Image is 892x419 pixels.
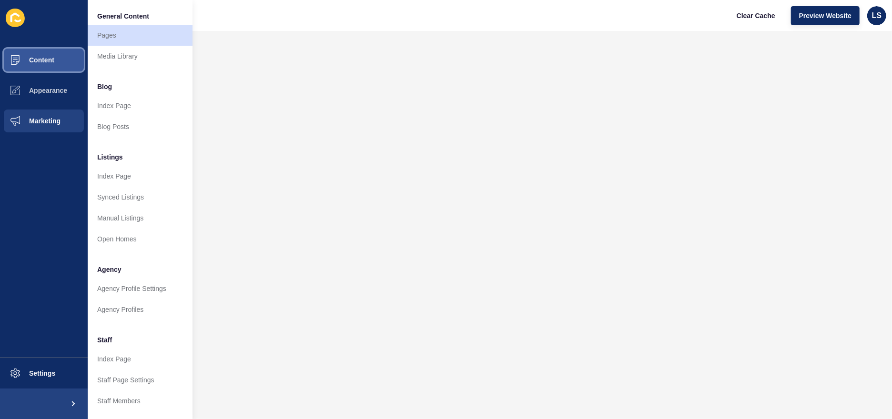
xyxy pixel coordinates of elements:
a: Staff Page Settings [88,369,193,390]
button: Preview Website [791,6,860,25]
span: Blog [97,82,112,91]
span: General Content [97,11,149,21]
a: Index Page [88,349,193,369]
span: Preview Website [799,11,851,20]
a: Index Page [88,95,193,116]
span: LS [872,11,882,20]
a: Agency Profiles [88,299,193,320]
span: Agency [97,265,122,274]
a: Agency Profile Settings [88,278,193,299]
span: Listings [97,152,123,162]
a: Index Page [88,166,193,187]
a: Pages [88,25,193,46]
a: Media Library [88,46,193,67]
button: Clear Cache [729,6,783,25]
a: Blog Posts [88,116,193,137]
a: Staff Members [88,390,193,411]
span: Clear Cache [737,11,775,20]
a: Open Homes [88,229,193,249]
a: Manual Listings [88,208,193,229]
a: Synced Listings [88,187,193,208]
span: Staff [97,335,112,345]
